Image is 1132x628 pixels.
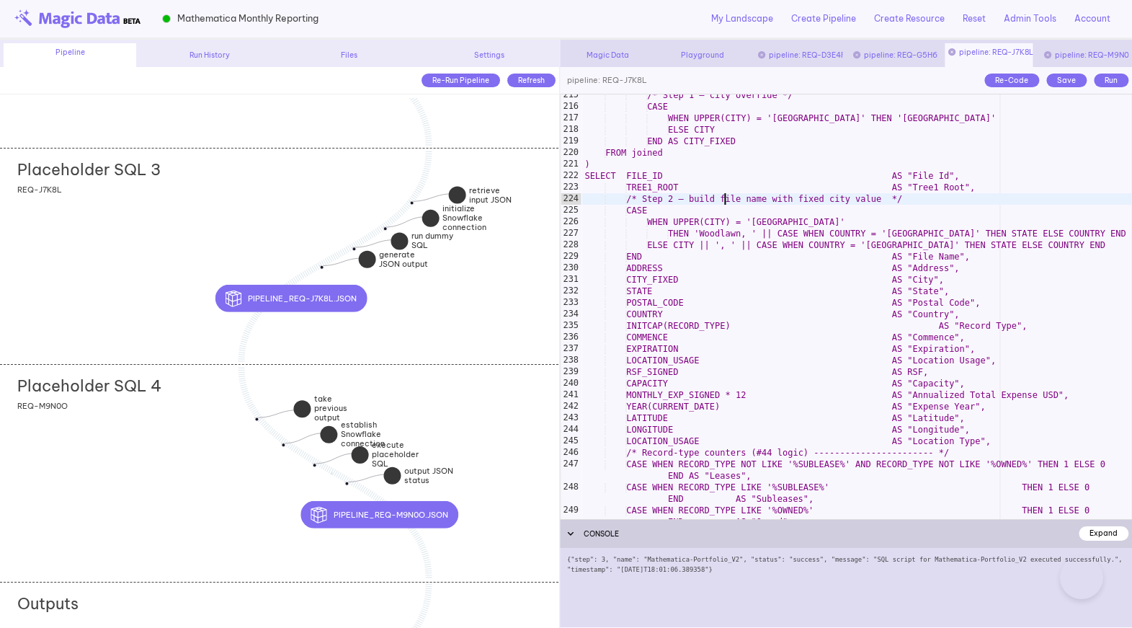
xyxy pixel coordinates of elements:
div: 226 [561,216,581,228]
span: CONSOLE [584,529,619,539]
div: Settings [423,50,556,61]
strong: take previous output [314,394,347,423]
div: 238 [561,355,581,366]
h2: Placeholder SQL 3 [17,160,161,179]
div: pipeline_REQ-M9N0O.json [380,501,537,529]
a: Create Pipeline [791,12,856,25]
div: initialize Snowflake connection [386,226,458,255]
h2: Outputs [17,594,79,613]
div: 227 [561,228,581,239]
div: 242 [561,401,581,412]
button: pipeline_REQ-M9N0O.json [301,501,458,529]
span: REQ-M9N0O [17,401,68,411]
strong: generate JSON output [379,249,428,269]
div: pipeline: REQ-J7K8L [560,67,647,94]
div: 249 [561,505,581,528]
div: run dummy SQL [355,247,427,265]
div: 243 [561,412,581,424]
div: Run History [143,50,276,61]
div: Re-Run Pipeline [422,74,500,87]
strong: output JSON status [404,466,453,485]
div: establish Snowflake connection [285,443,357,471]
div: retrieve input JSON [413,201,485,220]
div: Re-Code [984,74,1039,87]
div: 232 [561,286,581,297]
div: 236 [561,332,581,343]
div: 248 [561,482,581,505]
div: 218 [561,124,581,136]
div: Playground [659,50,747,61]
a: My Landscape [711,12,773,25]
div: 239 [561,366,581,378]
div: Save [1046,74,1087,87]
div: 246 [561,447,581,459]
div: 215 [561,89,581,101]
div: 229 [561,251,581,262]
a: Admin Tools [1004,12,1056,25]
div: Run [1094,74,1128,87]
div: 224 [561,193,581,205]
div: 216 [561,101,581,112]
div: 223 [561,182,581,193]
strong: establish Snowflake connection [341,420,385,448]
div: Magic Data [563,50,651,61]
div: output JSON status [348,482,420,500]
strong: initialize Snowflake connection [442,203,486,232]
strong: run dummy SQL [411,231,453,250]
span: Mathematica Monthly Reporting [177,12,318,25]
div: 230 [561,262,581,274]
a: Account [1074,12,1110,25]
div: 225 [561,205,581,216]
div: pipeline: REQ-M9N0O [1040,50,1128,61]
div: 237 [561,343,581,355]
iframe: Toggle Customer Support [1060,556,1103,599]
div: 235 [561,320,581,332]
span: REQ-J7K8L [17,185,62,195]
div: 221 [561,159,581,170]
div: generate JSON output [323,265,395,284]
div: pipeline: REQ-G5H6I [850,50,937,61]
div: 228 [561,239,581,251]
div: take previous output [258,417,330,446]
div: 220 [561,147,581,159]
div: 233 [561,297,581,309]
div: Refresh [507,74,556,87]
div: 245 [561,435,581,447]
div: 240 [561,378,581,389]
div: 241 [561,389,581,401]
img: beta-logo.png [14,9,141,28]
strong: retrieve input JSON [469,185,512,205]
div: 222 [561,170,581,182]
div: 217 [561,112,581,124]
div: Files [283,50,416,61]
div: Expand [1079,526,1128,540]
div: execute placeholder SQL [316,463,388,491]
div: 244 [561,424,581,435]
button: pipeline_REQ-J7K8L.json [215,285,367,312]
a: Reset [963,12,986,25]
div: pipeline: REQ-D3E4F [754,50,842,61]
div: pipeline_REQ-J7K8L.json [291,285,442,312]
div: 219 [561,136,581,147]
strong: execute placeholder SQL [372,440,419,469]
div: pipeline: REQ-J7K8L [945,43,1033,67]
h2: Placeholder SQL 4 [17,376,161,395]
div: 247 [561,459,581,482]
div: 234 [561,309,581,320]
div: 231 [561,274,581,286]
div: Pipeline [4,43,136,67]
div: {"step": 3, "name": "Mathematica-Portfolio_V2", "status": "success", "message": "SQL script for M... [560,548,1132,627]
a: Create Resource [874,12,945,25]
